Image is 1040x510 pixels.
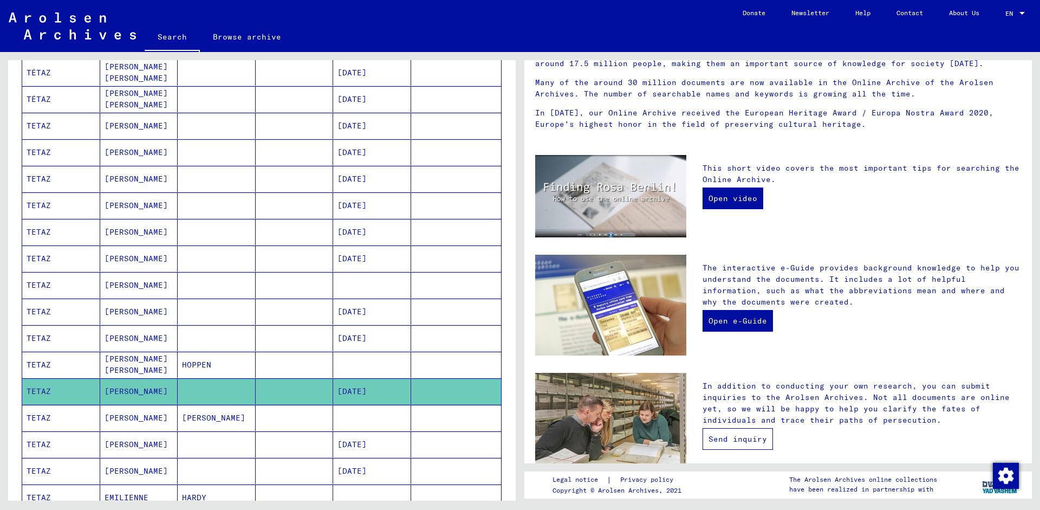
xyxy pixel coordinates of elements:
[333,246,411,272] mat-cell: [DATE]
[100,86,178,112] mat-cell: [PERSON_NAME] [PERSON_NAME]
[100,60,178,86] mat-cell: [PERSON_NAME] [PERSON_NAME]
[703,428,773,450] a: Send inquiry
[535,255,686,356] img: eguide.jpg
[200,24,294,50] a: Browse archive
[145,24,200,52] a: Search
[22,219,100,245] mat-cell: TETAZ
[178,405,256,431] mat-cell: [PERSON_NAME]
[333,378,411,404] mat-cell: [DATE]
[333,139,411,165] mat-cell: [DATE]
[535,77,1021,100] p: Many of the around 30 million documents are now available in the Online Archive of the Arolsen Ar...
[535,373,686,474] img: inquiries.jpg
[612,474,686,486] a: Privacy policy
[100,219,178,245] mat-cell: [PERSON_NAME]
[993,463,1019,489] img: Change consent
[333,458,411,484] mat-cell: [DATE]
[1005,10,1017,17] span: EN
[22,325,100,351] mat-cell: TETAZ
[22,192,100,218] mat-cell: TETAZ
[22,431,100,457] mat-cell: TETAZ
[22,458,100,484] mat-cell: TETAZ
[333,299,411,325] mat-cell: [DATE]
[100,405,178,431] mat-cell: [PERSON_NAME]
[789,475,937,485] p: The Arolsen Archives online collections
[789,485,937,494] p: have been realized in partnership with
[100,458,178,484] mat-cell: [PERSON_NAME]
[703,163,1021,185] p: This short video covers the most important tips for searching the Online Archive.
[100,299,178,325] mat-cell: [PERSON_NAME]
[100,325,178,351] mat-cell: [PERSON_NAME]
[535,107,1021,130] p: In [DATE], our Online Archive received the European Heritage Award / Europa Nostra Award 2020, Eu...
[703,262,1021,308] p: The interactive e-Guide provides background knowledge to help you understand the documents. It in...
[22,60,100,86] mat-cell: TÉTAZ
[333,431,411,457] mat-cell: [DATE]
[100,431,178,457] mat-cell: [PERSON_NAME]
[9,12,136,40] img: Arolsen_neg.svg
[22,166,100,192] mat-cell: TETAZ
[100,272,178,298] mat-cell: [PERSON_NAME]
[100,192,178,218] mat-cell: [PERSON_NAME]
[333,192,411,218] mat-cell: [DATE]
[22,272,100,298] mat-cell: TETAZ
[535,155,686,237] img: video.jpg
[178,352,256,378] mat-cell: HOPPEN
[22,86,100,112] mat-cell: TÉTAZ
[22,352,100,378] mat-cell: TETAZ
[22,113,100,139] mat-cell: TETAZ
[22,299,100,325] mat-cell: TETAZ
[100,113,178,139] mat-cell: [PERSON_NAME]
[552,474,686,486] div: |
[22,405,100,431] mat-cell: TETAZ
[333,166,411,192] mat-cell: [DATE]
[703,380,1021,426] p: In addition to conducting your own research, you can submit inquiries to the Arolsen Archives. No...
[333,113,411,139] mat-cell: [DATE]
[333,325,411,351] mat-cell: [DATE]
[22,246,100,272] mat-cell: TETAZ
[552,486,686,495] p: Copyright © Arolsen Archives, 2021
[703,188,763,209] a: Open video
[333,86,411,112] mat-cell: [DATE]
[100,378,178,404] mat-cell: [PERSON_NAME]
[552,474,607,486] a: Legal notice
[100,246,178,272] mat-cell: [PERSON_NAME]
[22,139,100,165] mat-cell: TETAZ
[333,60,411,86] mat-cell: [DATE]
[333,219,411,245] mat-cell: [DATE]
[100,139,178,165] mat-cell: [PERSON_NAME]
[22,378,100,404] mat-cell: TETAZ
[703,310,773,332] a: Open e-Guide
[980,471,1020,498] img: yv_logo.png
[100,352,178,378] mat-cell: [PERSON_NAME] [PERSON_NAME]
[100,166,178,192] mat-cell: [PERSON_NAME]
